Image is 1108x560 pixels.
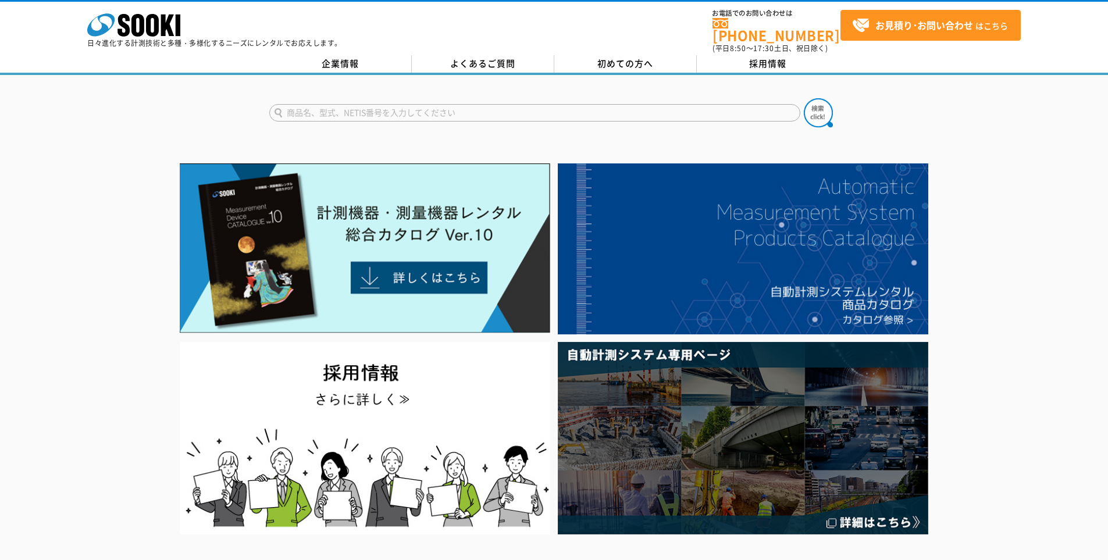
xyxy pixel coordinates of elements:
span: はこちら [852,17,1008,34]
a: [PHONE_NUMBER] [712,18,840,42]
span: お電話でのお問い合わせは [712,10,840,17]
span: 17:30 [753,43,774,53]
img: Catalog Ver10 [180,163,550,333]
a: 企業情報 [269,55,412,73]
strong: お見積り･お問い合わせ [875,18,973,32]
a: 採用情報 [697,55,839,73]
span: 8:50 [730,43,746,53]
span: (平日 ～ 土日、祝日除く) [712,43,828,53]
a: よくあるご質問 [412,55,554,73]
span: 初めての方へ [597,57,653,70]
p: 日々進化する計測技術と多種・多様化するニーズにレンタルでお応えします。 [87,40,342,47]
img: 自動計測システム専用ページ [558,342,928,534]
a: 初めての方へ [554,55,697,73]
img: SOOKI recruit [180,342,550,534]
img: btn_search.png [804,98,833,127]
img: 自動計測システムカタログ [558,163,928,334]
a: お見積り･お問い合わせはこちら [840,10,1021,41]
input: 商品名、型式、NETIS番号を入力してください [269,104,800,122]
